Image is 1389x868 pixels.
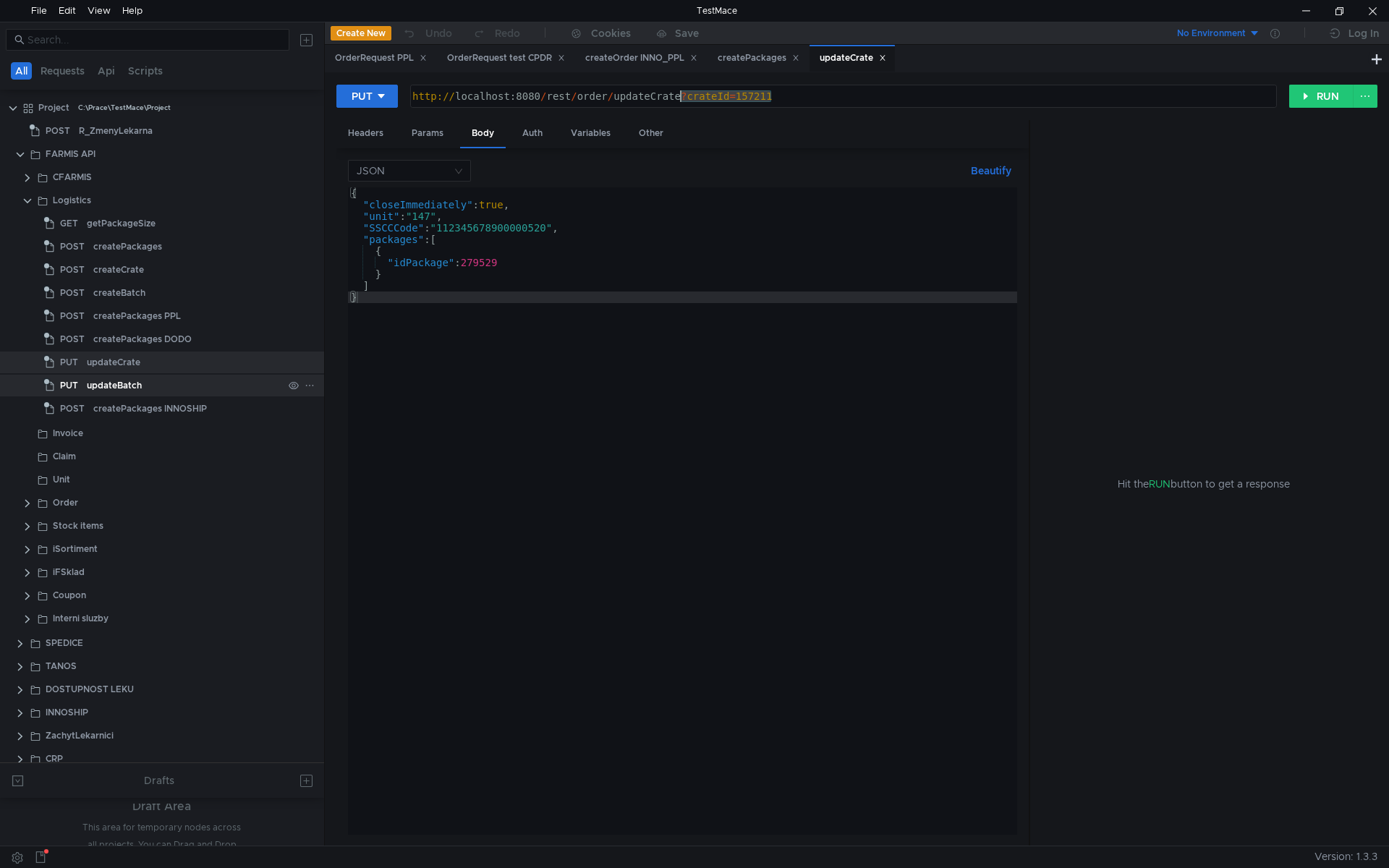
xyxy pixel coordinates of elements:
[336,85,398,108] button: PUT
[93,282,145,304] div: createBatch
[53,422,83,444] div: Invoice
[60,328,85,350] span: POST
[46,632,83,654] div: SPEDICE
[60,305,85,327] span: POST
[336,120,395,147] div: Headers
[331,26,391,41] button: Create New
[53,515,103,537] div: Stock items
[93,259,144,281] div: createCrate
[53,190,91,211] div: Logistics
[93,305,181,327] div: createPackages PPL
[53,584,86,606] div: Coupon
[144,772,174,789] div: Drafts
[718,51,799,66] div: createPackages
[60,213,78,234] span: GET
[53,446,76,467] div: Claim
[335,51,427,66] div: OrderRequest PPL
[87,213,156,234] div: getPackageSize
[627,120,675,147] div: Other
[53,492,78,514] div: Order
[60,236,85,258] span: POST
[1348,25,1379,42] div: Log In
[400,120,455,147] div: Params
[93,398,207,420] div: createPackages INNOSHIP
[391,22,462,44] button: Undo
[46,748,63,770] div: CRP
[46,120,70,142] span: POST
[27,32,281,48] input: Search...
[1289,85,1354,108] button: RUN
[495,25,520,42] div: Redo
[675,28,699,38] div: Save
[591,25,631,42] div: Cookies
[53,561,85,583] div: iFSklad
[1177,27,1246,41] div: No Environment
[124,62,167,80] button: Scripts
[53,608,109,629] div: Interni sluzby
[46,678,134,700] div: DOSTUPNOST LEKU
[1118,476,1290,492] span: Hit the button to get a response
[60,282,85,304] span: POST
[60,352,78,373] span: PUT
[585,51,697,66] div: createOrder INNO_PPL
[46,143,95,165] div: FARMIS API
[79,120,153,142] div: R_ZmenyLekarna
[53,469,70,490] div: Unit
[1160,22,1260,45] button: No Environment
[36,62,89,80] button: Requests
[87,375,142,396] div: updateBatch
[87,352,140,373] div: updateCrate
[46,725,114,746] div: ZachytLekarnici
[93,328,192,350] div: createPackages DODO
[462,22,530,44] button: Redo
[53,538,98,560] div: iSortiment
[46,655,77,677] div: TANOS
[559,120,622,147] div: Variables
[11,62,32,80] button: All
[38,97,69,119] div: Project
[60,375,78,396] span: PUT
[60,259,85,281] span: POST
[53,166,92,188] div: CFARMIS
[93,62,119,80] button: Api
[965,162,1017,179] button: Beautify
[1314,846,1377,867] span: Version: 1.3.3
[78,97,171,119] div: C:\Prace\TestMace\Project
[1149,477,1171,490] span: RUN
[511,120,554,147] div: Auth
[425,25,452,42] div: Undo
[93,236,162,258] div: createPackages
[352,88,373,104] div: PUT
[460,120,506,148] div: Body
[46,702,88,723] div: INNOSHIP
[447,51,565,66] div: OrderRequest test CPDR
[60,398,85,420] span: POST
[820,51,886,66] div: updateCrate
